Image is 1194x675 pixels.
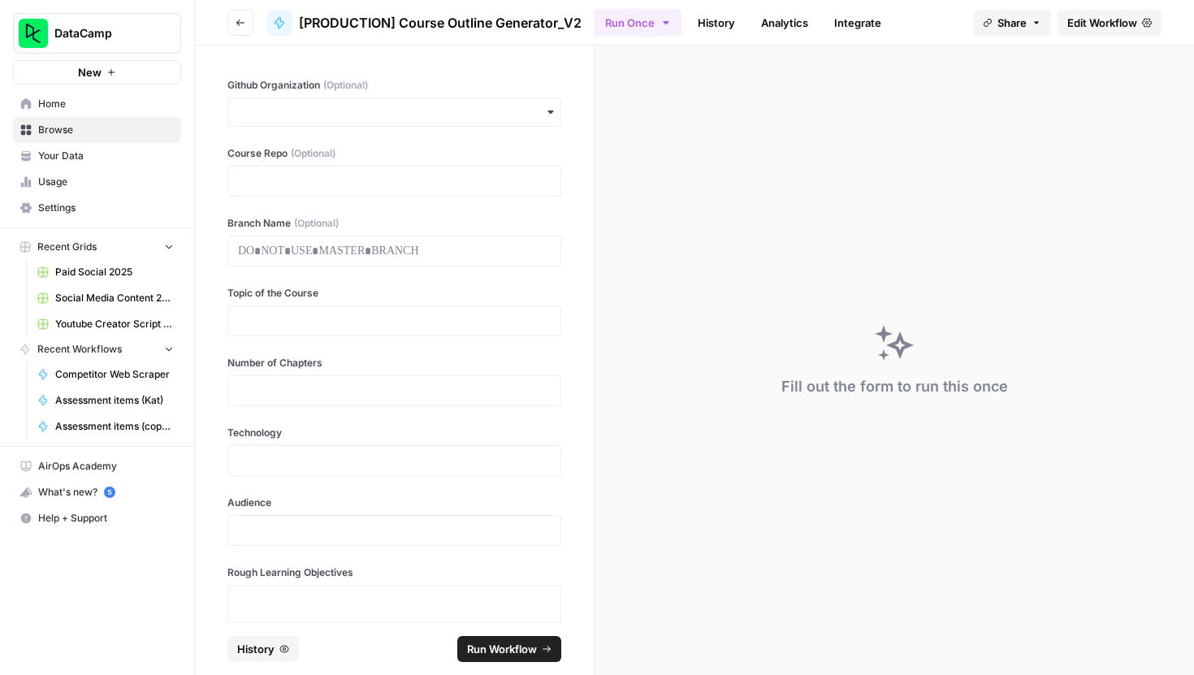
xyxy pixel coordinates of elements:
[227,78,561,93] label: Github Organization
[30,285,181,311] a: Social Media Content 2025
[227,495,561,510] label: Audience
[13,453,181,479] a: AirOps Academy
[13,505,181,531] button: Help + Support
[55,317,174,331] span: Youtube Creator Script Optimisations
[13,337,181,361] button: Recent Workflows
[55,393,174,408] span: Assessment items (Kat)
[37,342,122,357] span: Recent Workflows
[457,636,561,662] button: Run Workflow
[37,240,97,254] span: Recent Grids
[38,459,174,474] span: AirOps Academy
[30,361,181,387] a: Competitor Web Scraper
[294,216,339,231] span: (Optional)
[323,78,368,93] span: (Optional)
[299,13,582,32] span: [PRODUCTION] Course Outline Generator_V2
[38,97,174,111] span: Home
[54,25,153,41] span: DataCamp
[78,64,102,80] span: New
[13,195,181,221] a: Settings
[30,259,181,285] a: Paid Social 2025
[38,175,174,189] span: Usage
[13,13,181,54] button: Workspace: DataCamp
[227,636,299,662] button: History
[973,10,1051,36] button: Share
[104,487,115,498] a: 5
[751,10,818,36] a: Analytics
[38,123,174,137] span: Browse
[13,91,181,117] a: Home
[291,146,335,161] span: (Optional)
[13,60,181,84] button: New
[14,480,180,504] div: What's new?
[13,235,181,259] button: Recent Grids
[107,488,111,496] text: 5
[227,356,561,370] label: Number of Chapters
[55,419,174,434] span: Assessment items (copy from Kat)
[1058,10,1162,36] a: Edit Workflow
[266,10,582,36] a: [PRODUCTION] Course Outline Generator_V2
[781,375,1008,398] div: Fill out the form to run this once
[30,387,181,413] a: Assessment items (Kat)
[55,265,174,279] span: Paid Social 2025
[13,169,181,195] a: Usage
[1067,15,1137,31] span: Edit Workflow
[595,9,681,37] button: Run Once
[19,19,48,48] img: DataCamp Logo
[13,479,181,505] button: What's new? 5
[227,565,561,580] label: Rough Learning Objectives
[55,367,174,382] span: Competitor Web Scraper
[13,117,181,143] a: Browse
[997,15,1027,31] span: Share
[227,146,561,161] label: Course Repo
[227,216,561,231] label: Branch Name
[13,143,181,169] a: Your Data
[38,149,174,163] span: Your Data
[824,10,891,36] a: Integrate
[237,641,275,657] span: History
[688,10,745,36] a: History
[38,201,174,215] span: Settings
[30,311,181,337] a: Youtube Creator Script Optimisations
[227,286,561,301] label: Topic of the Course
[467,641,537,657] span: Run Workflow
[227,426,561,440] label: Technology
[38,511,174,526] span: Help + Support
[55,291,174,305] span: Social Media Content 2025
[30,413,181,439] a: Assessment items (copy from Kat)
